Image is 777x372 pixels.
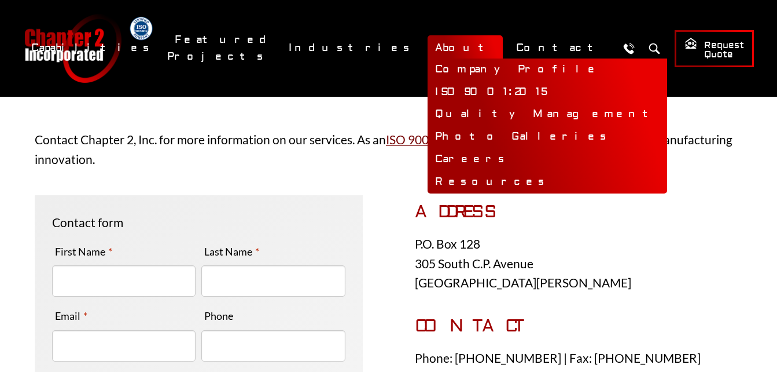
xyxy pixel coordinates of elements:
[415,234,743,293] p: P.O. Box 128 305 South C.P. Avenue [GEOGRAPHIC_DATA][PERSON_NAME]
[428,59,667,81] a: Company Profile
[643,38,665,59] button: Search
[201,242,262,261] label: Last Name
[167,27,275,69] a: Featured Projects
[415,316,743,337] h3: CONTACT
[618,38,639,59] a: Call Us
[35,130,742,169] p: Contact Chapter 2, Inc. for more information on our services. As an , we’re at the forefront of m...
[415,348,743,368] p: Phone: [PHONE_NUMBER] | Fax: [PHONE_NUMBER]
[428,148,667,171] a: Careers
[386,132,520,147] a: ISO 9001 certified facility
[52,213,345,232] p: Contact form
[428,103,667,126] a: Quality Management
[415,202,743,223] h3: ADDRESS
[684,37,744,61] span: Request Quote
[201,307,236,325] label: Phone
[428,171,667,194] a: Resources
[509,35,612,60] a: Contact
[24,35,161,60] a: Capabilities
[52,307,90,325] label: Email
[428,35,503,60] a: About
[675,30,754,67] a: Request Quote
[428,81,667,104] a: ISO 9001:2015
[23,14,121,83] a: Chapter 2 Incorporated
[428,126,667,148] a: Photo Galleries
[281,35,422,60] a: Industries
[52,242,115,261] label: First Name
